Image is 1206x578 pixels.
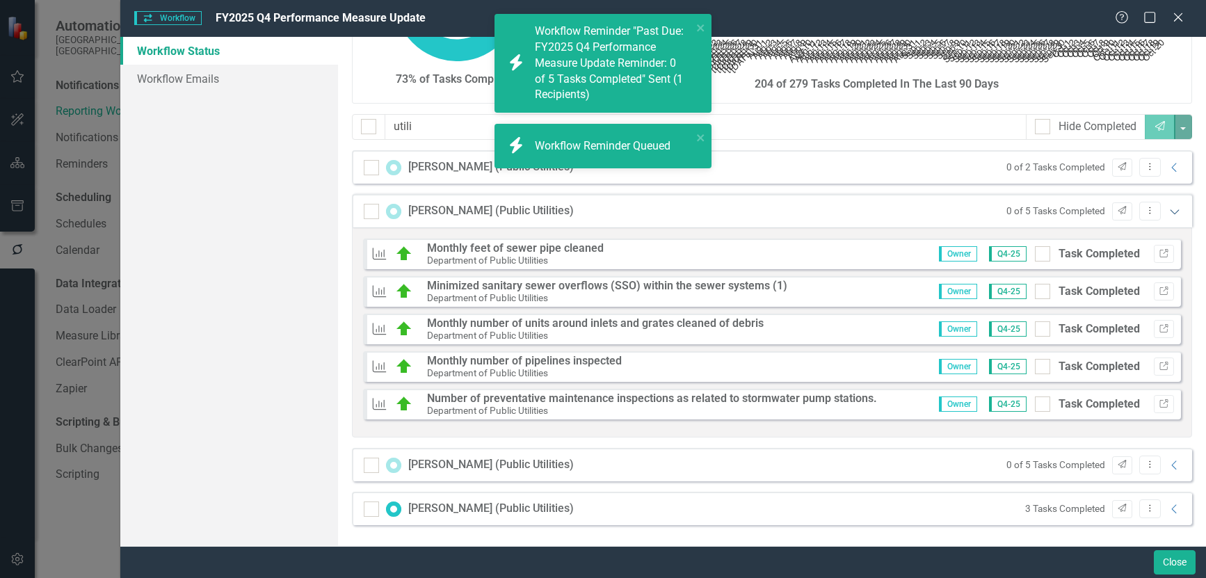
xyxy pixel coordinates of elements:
span: Q4-25 [989,321,1027,337]
small: Department of Public Utilities [427,255,548,266]
div: [PERSON_NAME] (Public Utilities) [408,159,574,175]
div: Workflow Reminder "Past Due: FY2025 Q4 Performance Measure Update Reminder: 0 of 5 Tasks Complete... [535,24,692,103]
div: [PERSON_NAME] (Public Utilities) [408,457,574,473]
div: Workflow Reminder Queued [535,138,674,154]
img: On Track (80% or higher) [395,358,413,375]
small: Department of Public Utilities [427,405,548,416]
div: Task Completed [1059,396,1140,412]
img: On Track (80% or higher) [395,396,413,412]
a: Workflow Emails [120,65,337,93]
span: Q4-25 [989,359,1027,374]
strong: Monthly feet of sewer pipe cleaned [427,241,604,255]
img: On Track (80% or higher) [395,321,413,337]
span: Owner [939,321,977,337]
img: On Track (80% or higher) [395,246,413,262]
small: Department of Public Utilities [427,330,548,341]
div: Task Completed [1059,359,1140,375]
span: Owner [939,359,977,374]
div: Hide Completed [1059,119,1136,135]
strong: Monthly number of units around inlets and grates cleaned of debris [427,316,764,330]
a: Workflow Status [120,37,337,65]
button: close [696,19,706,35]
span: Q4-25 [989,396,1027,412]
strong: 204 of 279 Tasks Completed In The Last 90 Days [755,77,999,90]
small: 3 Tasks Completed [1025,502,1105,515]
div: Task Completed [1059,321,1140,337]
div: [PERSON_NAME] (Public Utilities) [408,203,574,219]
text: [DATE]-31 [728,38,764,74]
span: FY2025 Q4 Performance Measure Update [216,11,426,24]
div: Task Completed [1059,246,1140,262]
button: Close [1154,550,1196,575]
span: Owner [939,246,977,262]
strong: Number of preventative maintenance inspections as related to stormwater pump stations. [427,392,877,405]
span: Workflow [134,11,201,25]
div: Task Completed [1059,284,1140,300]
small: 0 of 5 Tasks Completed [1006,458,1105,472]
input: Filter Workflow Updaters... [385,114,1027,140]
small: 0 of 5 Tasks Completed [1006,204,1105,218]
text: Oct-20 [1141,38,1166,63]
strong: Minimized sanitary sewer overflows (SSO) within the sewer systems (1) [427,279,787,292]
span: Owner [939,284,977,299]
div: [PERSON_NAME] (Public Utilities) [408,501,574,517]
img: On Track (80% or higher) [395,283,413,300]
button: close [696,129,706,145]
small: Department of Public Utilities [427,292,548,303]
span: Q4-25 [989,246,1027,262]
small: Department of Public Utilities [427,367,548,378]
span: Owner [939,396,977,412]
small: 0 of 2 Tasks Completed [1006,161,1105,174]
strong: Monthly number of pipelines inspected [427,354,622,367]
span: Q4-25 [989,284,1027,299]
strong: 73% of Tasks Completed [396,72,519,86]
